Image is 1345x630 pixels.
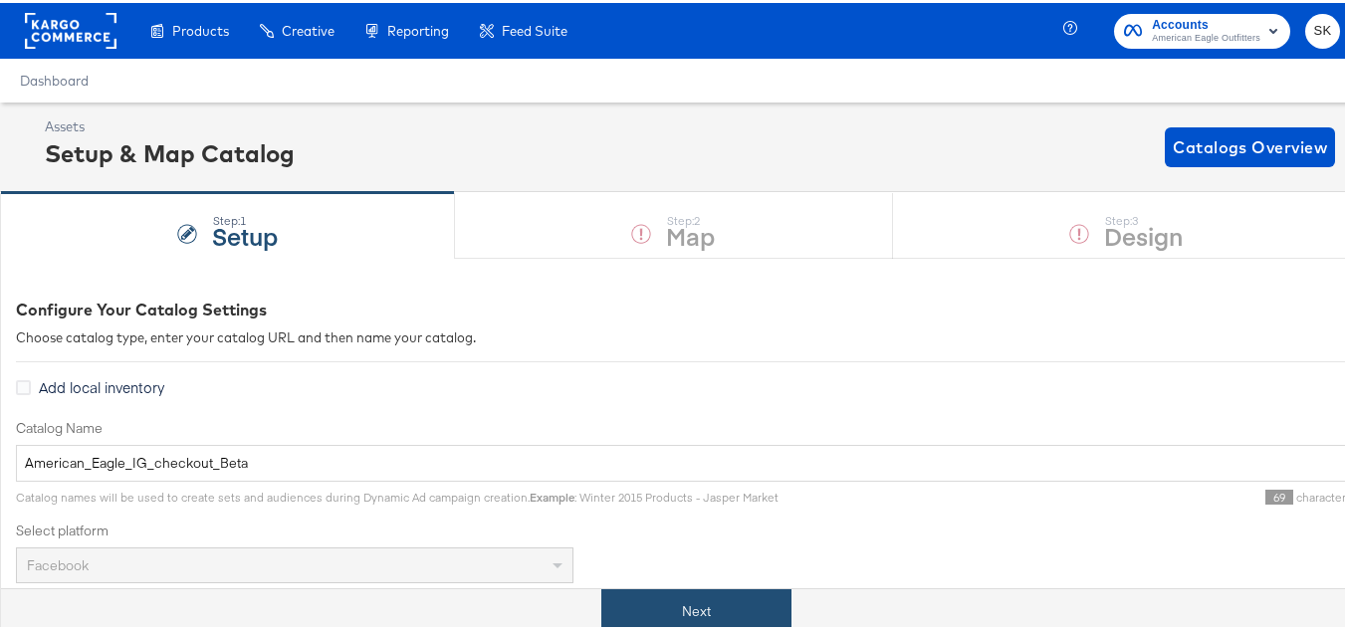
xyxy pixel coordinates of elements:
[502,20,567,36] span: Feed Suite
[1114,11,1290,46] button: AccountsAmerican Eagle Outfitters
[172,20,229,36] span: Products
[1305,11,1340,46] button: SK
[1313,17,1332,40] span: SK
[39,374,164,394] span: Add local inventory
[282,20,335,36] span: Creative
[1165,124,1335,164] button: Catalogs Overview
[212,216,278,249] strong: Setup
[1152,12,1260,33] span: Accounts
[212,211,278,225] div: Step: 1
[530,487,574,502] strong: Example
[1265,487,1293,502] span: 69
[16,487,779,502] span: Catalog names will be used to create sets and audiences during Dynamic Ad campaign creation. : Wi...
[45,133,295,167] div: Setup & Map Catalog
[45,114,295,133] div: Assets
[20,70,89,86] a: Dashboard
[1173,130,1327,158] span: Catalogs Overview
[387,20,449,36] span: Reporting
[1152,28,1260,44] span: American Eagle Outfitters
[27,553,89,571] span: Facebook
